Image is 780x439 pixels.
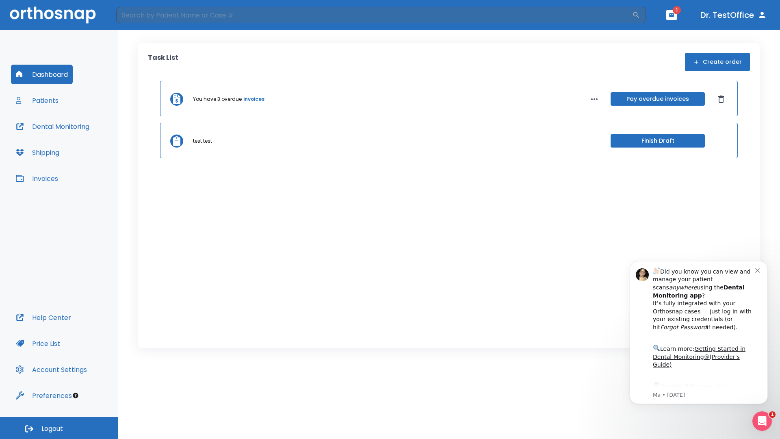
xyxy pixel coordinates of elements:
[72,392,79,399] div: Tooltip anchor
[11,308,76,327] button: Help Center
[697,8,770,22] button: Dr. TestOffice
[11,360,92,379] button: Account Settings
[193,96,242,103] p: You have 3 overdue
[41,424,63,433] span: Logout
[611,92,705,106] button: Pay overdue invoices
[11,169,63,188] button: Invoices
[752,411,772,431] iframe: Intercom live chat
[11,143,64,162] button: Shipping
[673,6,681,14] span: 1
[685,53,750,71] button: Create order
[11,334,65,353] button: Price List
[769,411,776,418] span: 1
[715,93,728,106] button: Dismiss
[617,251,780,435] iframe: Intercom notifications message
[11,65,73,84] button: Dashboard
[243,96,264,103] a: invoices
[11,117,94,136] button: Dental Monitoring
[11,91,63,110] button: Patients
[10,7,96,23] img: Orthosnap
[148,53,178,71] p: Task List
[116,7,632,23] input: Search by Patient Name or Case #
[611,134,705,148] button: Finish Draft
[193,137,212,145] p: test test
[11,386,77,405] button: Preferences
